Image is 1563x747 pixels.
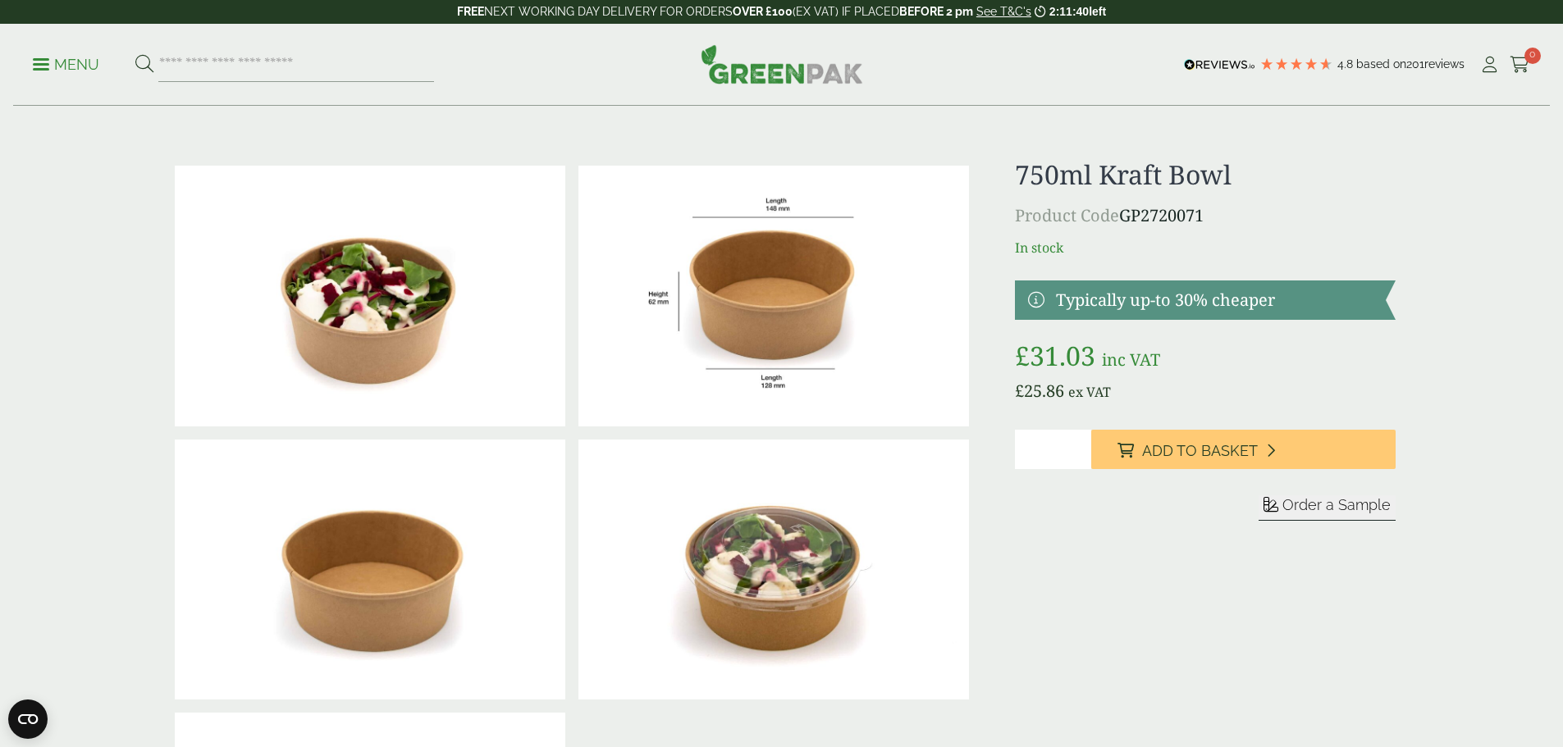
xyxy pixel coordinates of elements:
span: 0 [1524,48,1541,64]
span: Add to Basket [1142,442,1258,460]
span: £ [1015,338,1030,373]
p: Menu [33,55,99,75]
bdi: 31.03 [1015,338,1095,373]
a: See T&C's [976,5,1031,18]
span: Product Code [1015,204,1119,226]
div: 4.79 Stars [1259,57,1333,71]
i: Cart [1510,57,1530,73]
span: Based on [1356,57,1406,71]
strong: OVER £100 [733,5,793,18]
span: reviews [1424,57,1465,71]
img: REVIEWS.io [1184,59,1255,71]
span: £ [1015,380,1024,402]
span: 2:11:40 [1049,5,1089,18]
span: left [1089,5,1106,18]
p: GP2720071 [1015,203,1395,228]
a: Menu [33,55,99,71]
span: Order a Sample [1282,496,1391,513]
button: Order a Sample [1259,495,1396,521]
span: inc VAT [1102,348,1160,371]
i: My Account [1479,57,1500,73]
bdi: 25.86 [1015,380,1064,402]
p: In stock [1015,238,1395,257]
strong: FREE [457,5,484,18]
h1: 750ml Kraft Bowl [1015,159,1395,190]
button: Open CMP widget [8,699,48,739]
img: Kraft Bowl 750ml With Goats Chees Salad With Lid [578,440,969,700]
img: GreenPak Supplies [701,44,863,84]
img: Kraft Bowl 750ml [175,440,565,700]
span: ex VAT [1068,383,1111,401]
img: Kraft Bowl 750ml With Goats Cheese Salad Open [175,166,565,426]
img: KraftBowl_750 [578,166,969,426]
span: 201 [1406,57,1424,71]
a: 0 [1510,52,1530,77]
button: Add to Basket [1091,430,1396,469]
strong: BEFORE 2 pm [899,5,973,18]
span: 4.8 [1337,57,1356,71]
